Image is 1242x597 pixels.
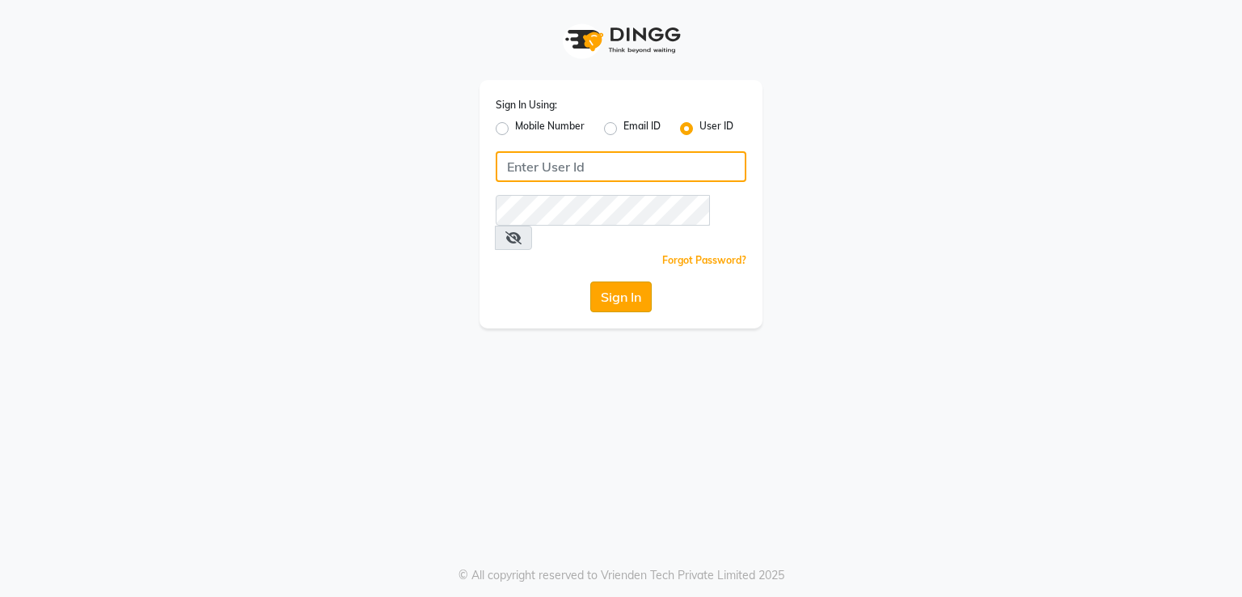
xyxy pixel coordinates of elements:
[699,119,733,138] label: User ID
[496,98,557,112] label: Sign In Using:
[556,16,686,64] img: logo1.svg
[623,119,661,138] label: Email ID
[515,119,585,138] label: Mobile Number
[496,151,746,182] input: Username
[662,254,746,266] a: Forgot Password?
[496,195,710,226] input: Username
[590,282,652,312] button: Sign In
